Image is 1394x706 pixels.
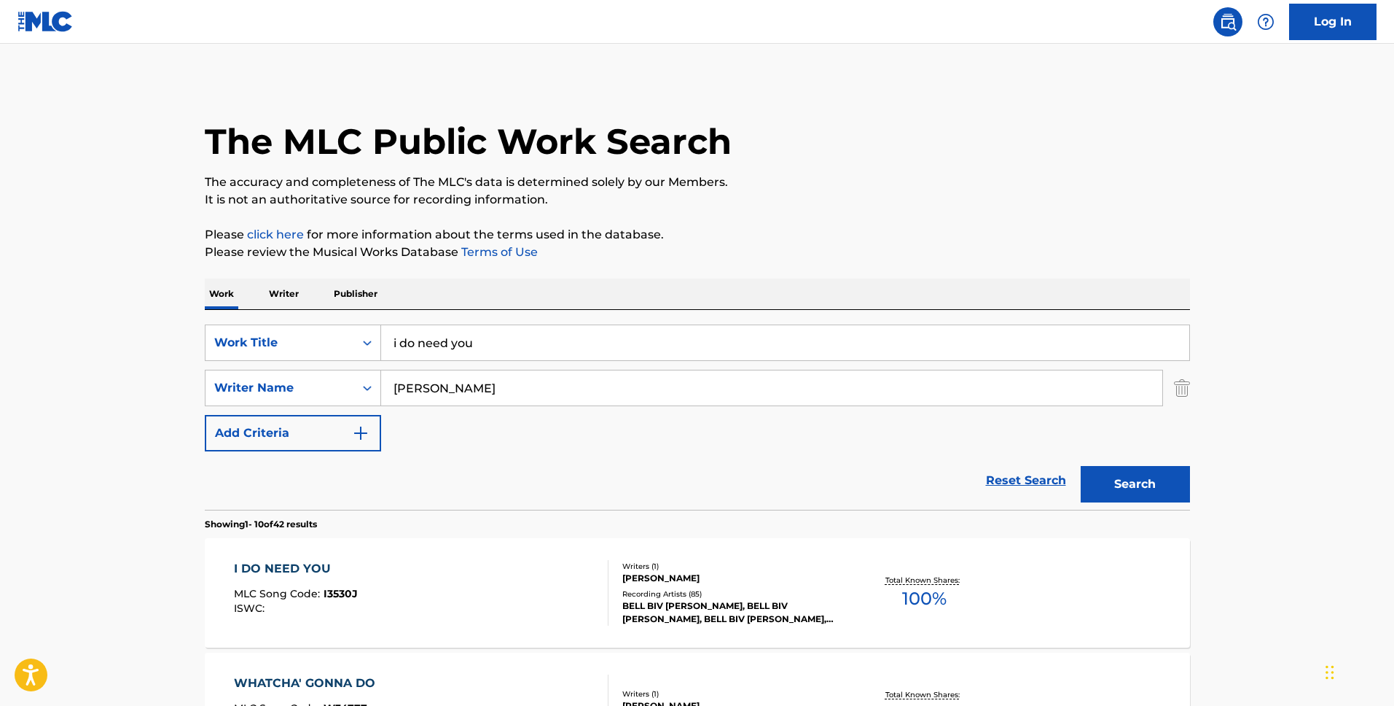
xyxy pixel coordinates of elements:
a: Terms of Use [458,245,538,259]
p: Publisher [329,279,382,309]
span: 100 % [902,586,947,612]
p: The accuracy and completeness of The MLC's data is determined solely by our Members. [205,174,1190,191]
p: Please review the Musical Works Database [205,244,1190,261]
p: Writer [265,279,303,309]
div: Help [1251,7,1280,36]
div: Drag [1326,651,1334,694]
h1: The MLC Public Work Search [205,120,732,163]
img: MLC Logo [17,11,74,32]
p: Total Known Shares: [885,689,963,700]
p: Work [205,279,238,309]
span: I3530J [324,587,358,600]
a: Log In [1289,4,1377,40]
button: Add Criteria [205,415,381,451]
a: I DO NEED YOUMLC Song Code:I3530JISWC:Writers (1)[PERSON_NAME]Recording Artists (85)BELL BIV [PER... [205,538,1190,648]
p: Total Known Shares: [885,575,963,586]
button: Search [1081,466,1190,503]
div: [PERSON_NAME] [622,572,842,585]
div: BELL BIV [PERSON_NAME], BELL BIV [PERSON_NAME], BELL BIV [PERSON_NAME], BELL BIV [PERSON_NAME], B... [622,600,842,626]
div: WHATCHA' GONNA DO [234,675,383,692]
img: Delete Criterion [1174,370,1190,406]
div: Writers ( 1 ) [622,688,842,699]
a: Public Search [1213,7,1242,36]
span: ISWC : [234,602,268,615]
iframe: Chat Widget [1321,636,1394,706]
img: help [1257,13,1274,31]
span: MLC Song Code : [234,587,324,600]
div: Writer Name [214,379,345,397]
div: Recording Artists ( 85 ) [622,589,842,600]
a: click here [247,228,304,241]
img: search [1219,13,1237,31]
a: Reset Search [979,465,1073,497]
div: I DO NEED YOU [234,560,358,578]
form: Search Form [205,325,1190,510]
div: Work Title [214,334,345,352]
p: It is not an authoritative source for recording information. [205,191,1190,209]
img: 9d2ae6d4665cec9f34b9.svg [352,424,369,442]
div: Writers ( 1 ) [622,561,842,572]
p: Showing 1 - 10 of 42 results [205,518,317,531]
p: Please for more information about the terms used in the database. [205,226,1190,244]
